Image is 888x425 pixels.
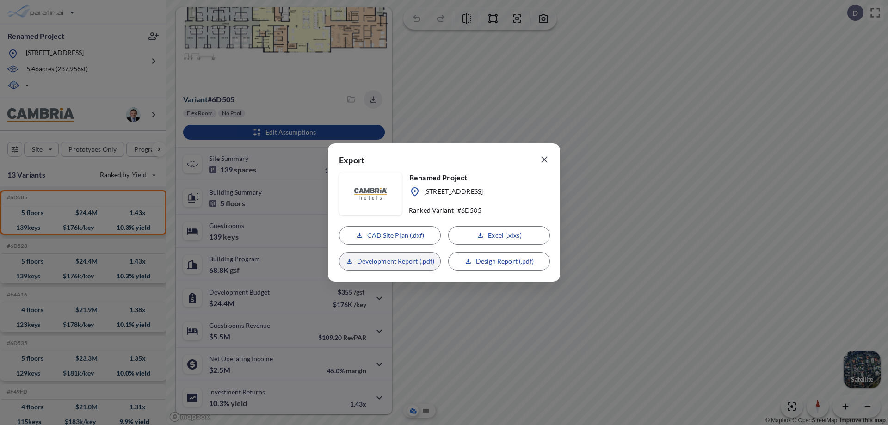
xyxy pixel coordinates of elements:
button: Design Report (.pdf) [448,252,550,271]
p: CAD Site Plan (.dxf) [367,231,425,240]
button: CAD Site Plan (.dxf) [339,226,441,245]
p: Ranked Variant [409,206,454,215]
p: # 6D505 [457,206,481,215]
p: [STREET_ADDRESS] [424,187,483,197]
p: Development Report (.pdf) [357,257,435,266]
p: Renamed Project [409,172,483,183]
p: Export [339,154,364,169]
p: Design Report (.pdf) [476,257,534,266]
button: Development Report (.pdf) [339,252,441,271]
img: floorplanBranLogoPlug [354,188,387,199]
p: Excel (.xlxs) [488,231,521,240]
button: Excel (.xlxs) [448,226,550,245]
